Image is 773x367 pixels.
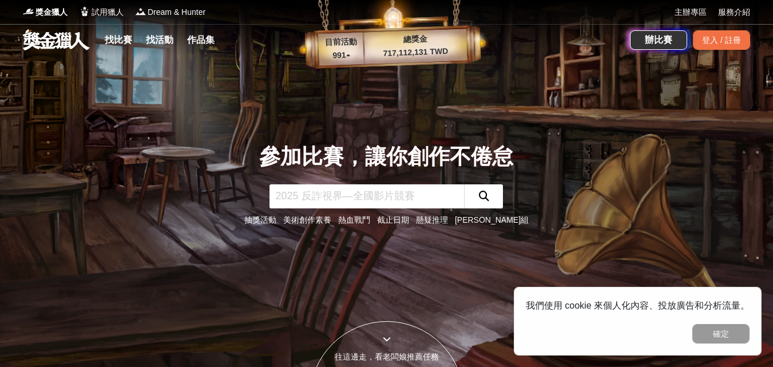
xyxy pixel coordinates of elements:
div: 參加比賽，讓你創作不倦怠 [244,141,529,173]
a: 作品集 [183,32,219,48]
img: Logo [79,6,90,17]
a: 熱血戰鬥 [338,215,370,224]
span: Dream & Hunter [148,6,205,18]
button: 確定 [692,324,750,344]
a: 美術創作素養 [283,215,331,224]
div: 往這邊走，看老闆娘推薦任務 [310,351,463,363]
p: 991 ▴ [318,49,364,62]
p: 717,112,131 TWD [364,45,467,60]
div: 登入 / 註冊 [693,30,750,50]
span: 我們使用 cookie 來個人化內容、投放廣告和分析流量。 [526,301,750,310]
img: Logo [135,6,146,17]
a: 抽獎活動 [244,215,276,224]
p: 目前活動 [318,35,364,49]
a: Logo試用獵人 [79,6,124,18]
a: Logo獎金獵人 [23,6,68,18]
span: 試用獵人 [92,6,124,18]
a: 主辦專區 [675,6,707,18]
a: 截止日期 [377,215,409,224]
img: Logo [23,6,34,17]
a: [PERSON_NAME]組 [455,215,529,224]
a: 服務介紹 [718,6,750,18]
a: 懸疑推理 [416,215,448,224]
a: LogoDream & Hunter [135,6,205,18]
a: 辦比賽 [630,30,687,50]
a: 找活動 [141,32,178,48]
span: 獎金獵人 [35,6,68,18]
input: 2025 反詐視界—全國影片競賽 [269,184,464,208]
p: 總獎金 [363,31,467,47]
a: 找比賽 [100,32,137,48]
